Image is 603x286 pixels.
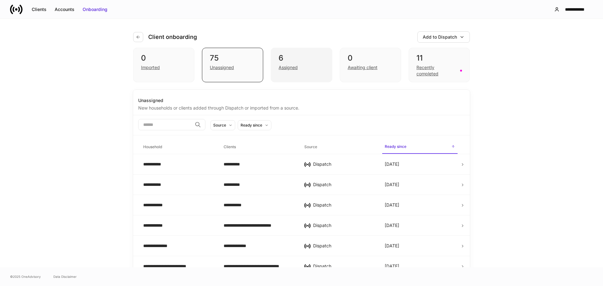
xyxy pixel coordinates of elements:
button: Add to Dispatch [417,31,470,43]
div: 0 [141,53,187,63]
div: Onboarding [83,6,107,13]
div: Awaiting client [348,64,378,71]
span: © 2025 OneAdvisory [10,274,41,279]
button: Accounts [51,4,79,14]
div: Imported [141,64,160,71]
div: 6Assigned [271,48,332,82]
div: Ready since [241,122,262,128]
a: Data Disclaimer [53,274,77,279]
div: 11 [416,53,462,63]
div: 0Awaiting client [340,48,401,82]
h6: Clients [224,144,236,150]
button: Onboarding [79,4,111,14]
div: Dispatch [313,181,375,188]
div: Dispatch [313,161,375,167]
div: Dispatch [313,263,375,269]
div: 6 [279,53,324,63]
span: Household [141,141,216,154]
h6: Household [143,144,162,150]
p: [DATE] [385,243,399,249]
p: [DATE] [385,181,399,188]
div: Unassigned [210,64,234,71]
div: Clients [32,6,46,13]
p: [DATE] [385,202,399,208]
span: Source [302,141,377,154]
div: Dispatch [313,222,375,229]
button: Source [210,120,235,130]
h6: Ready since [385,143,406,149]
span: Clients [221,141,296,154]
button: Clients [28,4,51,14]
div: Dispatch [313,243,375,249]
p: [DATE] [385,222,399,229]
div: New households or clients added through Dispatch or imported from a source. [138,104,465,111]
div: Accounts [55,6,74,13]
div: 11Recently completed [409,48,470,82]
div: Dispatch [313,202,375,208]
p: [DATE] [385,161,399,167]
div: Unassigned [138,97,465,104]
h4: Client onboarding [148,33,197,41]
button: Ready since [238,120,271,130]
div: 75 [210,53,255,63]
div: Recently completed [416,64,456,77]
p: [DATE] [385,263,399,269]
h6: Source [304,144,317,150]
div: Assigned [279,64,298,71]
div: Source [213,122,226,128]
span: Ready since [382,140,458,154]
div: 0Imported [133,48,194,82]
div: 75Unassigned [202,48,263,82]
div: 0 [348,53,393,63]
div: Add to Dispatch [423,34,457,40]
